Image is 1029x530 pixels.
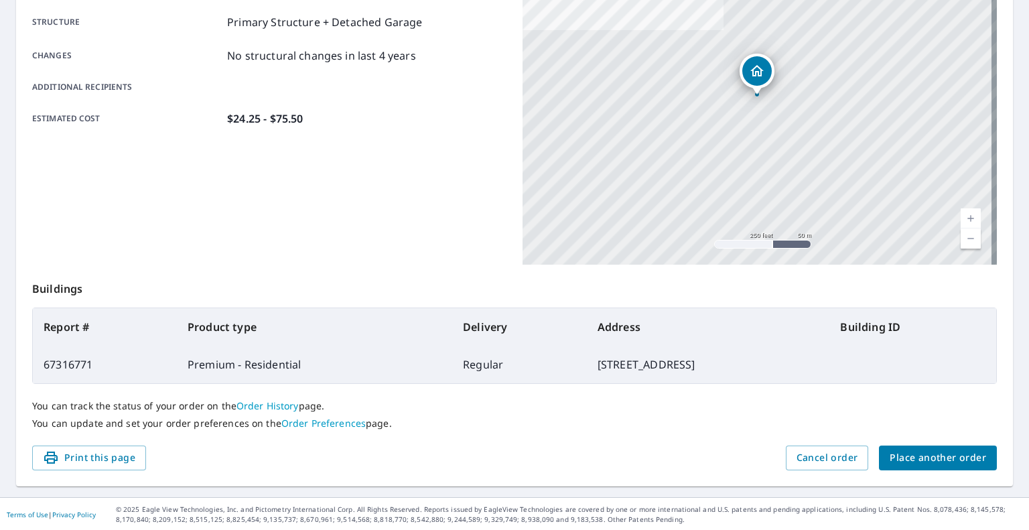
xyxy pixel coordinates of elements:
[740,54,774,95] div: Dropped pin, building 1, Residential property, 7900 W 113th Pl Palos Hills, IL 60465
[890,450,986,466] span: Place another order
[52,510,96,519] a: Privacy Policy
[227,48,416,64] p: No structural changes in last 4 years
[32,14,222,30] p: Structure
[7,510,48,519] a: Terms of Use
[32,111,222,127] p: Estimated cost
[32,446,146,470] button: Print this page
[227,14,422,30] p: Primary Structure + Detached Garage
[452,346,587,383] td: Regular
[829,308,996,346] th: Building ID
[32,81,222,93] p: Additional recipients
[587,346,830,383] td: [STREET_ADDRESS]
[177,308,452,346] th: Product type
[43,450,135,466] span: Print this page
[961,208,981,228] a: Current Level 17, Zoom In
[587,308,830,346] th: Address
[33,308,177,346] th: Report #
[961,228,981,249] a: Current Level 17, Zoom Out
[32,400,997,412] p: You can track the status of your order on the page.
[281,417,366,429] a: Order Preferences
[452,308,587,346] th: Delivery
[7,511,96,519] p: |
[236,399,299,412] a: Order History
[116,505,1022,525] p: © 2025 Eagle View Technologies, Inc. and Pictometry International Corp. All Rights Reserved. Repo...
[227,111,303,127] p: $24.25 - $75.50
[32,265,997,308] p: Buildings
[879,446,997,470] button: Place another order
[33,346,177,383] td: 67316771
[797,450,858,466] span: Cancel order
[177,346,452,383] td: Premium - Residential
[786,446,869,470] button: Cancel order
[32,48,222,64] p: Changes
[32,417,997,429] p: You can update and set your order preferences on the page.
